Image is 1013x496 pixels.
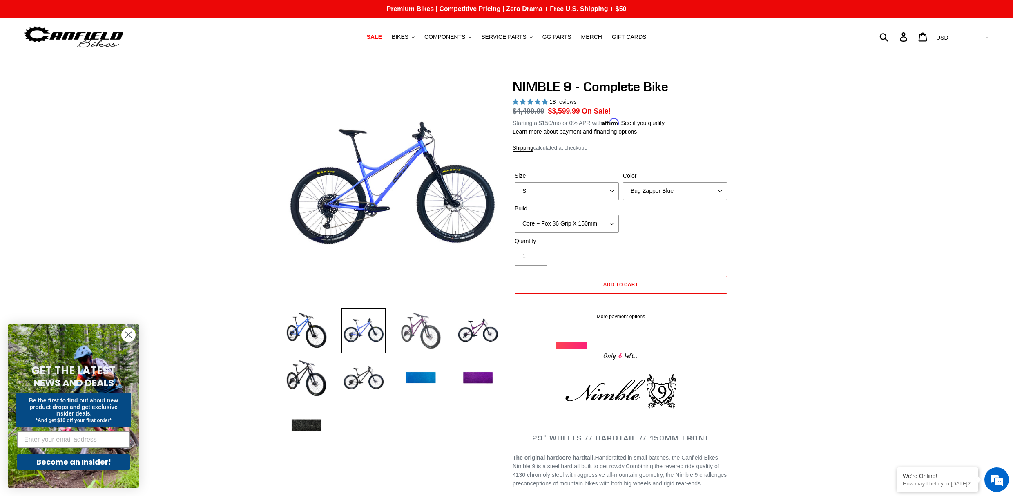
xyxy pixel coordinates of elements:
[903,480,972,487] p: How may I help you today?
[581,34,602,40] span: MERCH
[616,351,625,361] span: 6
[538,31,576,42] a: GG PARTS
[513,144,729,152] div: calculated at checkout.
[513,107,544,115] s: $4,499.99
[515,237,619,246] label: Quantity
[577,31,606,42] a: MERCH
[903,473,972,479] div: We're Online!
[455,308,500,353] img: Load image into Gallery viewer, NIMBLE 9 - Complete Bike
[513,463,727,487] span: Combining the revered ride quality of 4130 chromoly steel with aggressive all-mountain geometry, ...
[884,28,905,46] input: Search
[341,308,386,353] img: Load image into Gallery viewer, NIMBLE 9 - Complete Bike
[367,34,382,40] span: SALE
[121,328,136,342] button: Close dialog
[513,79,729,94] h1: NIMBLE 9 - Complete Bike
[623,172,727,180] label: Color
[420,31,475,42] button: COMPONENTS
[424,34,465,40] span: COMPONENTS
[398,308,443,353] img: Load image into Gallery viewer, NIMBLE 9 - Complete Bike
[513,128,637,135] a: Learn more about payment and financing options
[515,172,619,180] label: Size
[36,418,111,423] span: *And get $10 off your first order*
[392,34,408,40] span: BIKES
[17,431,130,448] input: Enter your email address
[388,31,419,42] button: BIKES
[513,145,533,152] a: Shipping
[602,118,619,125] span: Affirm
[398,356,443,401] img: Load image into Gallery viewer, NIMBLE 9 - Complete Bike
[284,308,329,353] img: Load image into Gallery viewer, NIMBLE 9 - Complete Bike
[341,356,386,401] img: Load image into Gallery viewer, NIMBLE 9 - Complete Bike
[284,356,329,401] img: Load image into Gallery viewer, NIMBLE 9 - Complete Bike
[513,454,595,461] strong: The original hardcore hardtail.
[612,34,647,40] span: GIFT CARDS
[29,397,118,417] span: Be the first to find out about new product drops and get exclusive insider deals.
[31,363,116,378] span: GET THE LATEST
[539,120,551,126] span: $150
[515,204,619,213] label: Build
[549,98,577,105] span: 18 reviews
[513,454,718,469] span: Handcrafted in small batches, the Canfield Bikes Nimble 9 is a steel hardtail built to get rowdy.
[513,117,665,127] p: Starting at /mo or 0% APR with .
[477,31,536,42] button: SERVICE PARTS
[515,313,727,320] a: More payment options
[284,403,329,448] img: Load image into Gallery viewer, NIMBLE 9 - Complete Bike
[532,433,710,442] span: 29" WHEELS // HARDTAIL // 150MM FRONT
[556,349,686,362] div: Only left...
[603,281,639,287] span: Add to cart
[455,356,500,401] img: Load image into Gallery viewer, NIMBLE 9 - Complete Bike
[481,34,526,40] span: SERVICE PARTS
[621,120,665,126] a: See if you qualify - Learn more about Affirm Financing (opens in modal)
[363,31,386,42] a: SALE
[548,107,580,115] span: $3,599.99
[542,34,571,40] span: GG PARTS
[515,276,727,294] button: Add to cart
[582,106,611,116] span: On Sale!
[608,31,651,42] a: GIFT CARDS
[513,98,549,105] span: 4.89 stars
[17,454,130,470] button: Become an Insider!
[22,24,125,50] img: Canfield Bikes
[33,376,114,389] span: NEWS AND DEALS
